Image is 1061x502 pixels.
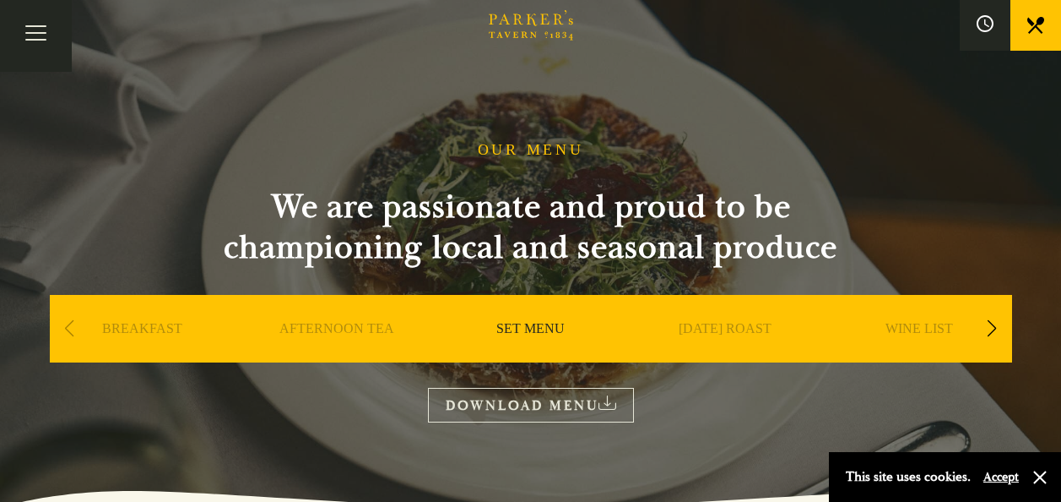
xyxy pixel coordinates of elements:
a: BREAKFAST [102,320,182,388]
div: 3 / 9 [438,295,624,413]
div: 4 / 9 [632,295,818,413]
a: [DATE] ROAST [679,320,771,388]
div: 1 / 9 [50,295,235,413]
div: 2 / 9 [244,295,430,413]
a: SET MENU [496,320,565,388]
a: WINE LIST [885,320,953,388]
button: Accept [983,469,1019,485]
h1: OUR MENU [478,141,584,160]
div: Next slide [981,310,1004,347]
button: Close and accept [1031,469,1048,486]
a: AFTERNOON TEA [279,320,394,388]
a: DOWNLOAD MENU [428,388,634,423]
h2: We are passionate and proud to be championing local and seasonal produce [193,187,869,268]
p: This site uses cookies. [846,465,971,489]
div: Previous slide [58,310,81,347]
div: 5 / 9 [826,295,1012,413]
